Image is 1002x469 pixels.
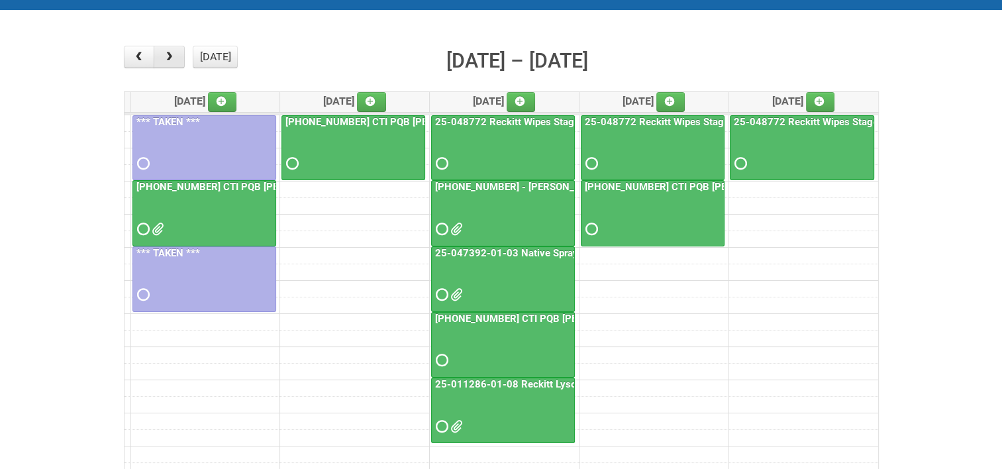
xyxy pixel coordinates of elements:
span: Requested [585,159,595,168]
span: 25-011286-01 - LPF.xlsx GDC627.pdf GDL835.pdf GLS386.pdf GSL592.pdf GSN713.pdf GSV438.pdf 25-0112... [450,422,460,431]
a: [PHONE_NUMBER] CTI PQB [PERSON_NAME] Real US - blinding day [283,116,592,128]
span: [DATE] [323,95,386,107]
a: [PHONE_NUMBER] CTI PQB [PERSON_NAME] Real US - blinding day [431,312,575,378]
a: 25-047392-01-03 Native Spray Rapid Response [432,247,655,259]
a: [PHONE_NUMBER] CTI PQB [PERSON_NAME] Real US - blinding day [281,115,425,181]
a: [PHONE_NUMBER] - [PERSON_NAME] UFC CUT US [432,181,666,193]
span: Requested [436,290,445,299]
a: Add an event [357,92,386,112]
h2: [DATE] – [DATE] [446,46,588,76]
a: 25-048772 Reckitt Wipes Stage 4 - blinding/labeling day [730,115,874,181]
span: Requested [436,159,445,168]
span: Requested [734,159,744,168]
a: 25-047392-01-03 Native Spray Rapid Response [431,246,575,312]
a: Add an event [806,92,835,112]
span: 25-047392-01-03 - LPF.xlsx 25-047392-01 Native Spray.pdf 25-047392-01-03 JNF.DOC 25-047392-01-03 ... [450,290,460,299]
span: 25-061653-01 Kiehl's UFC InnoCPT Mailing Letter-V1.pdf LPF.xlsx JNF.DOC MDN (2).xlsx MDN.xlsx [450,225,460,234]
span: Requested [436,356,445,365]
span: Requested [286,159,295,168]
a: Add an event [208,92,237,112]
span: [DATE] [473,95,536,107]
button: [DATE] [193,46,238,68]
a: [PHONE_NUMBER] CTI PQB [PERSON_NAME] Real US - blinding day [582,181,891,193]
a: 25-011286-01-08 Reckitt Lysol Laundry Scented [431,378,575,443]
a: 25-048772 Reckitt Wipes Stage 4 - blinding/labeling day [581,115,725,181]
span: Requested [137,159,146,168]
span: Requested [585,225,595,234]
a: 25-048772 Reckitt Wipes Stage 4 - blinding/labeling day [731,116,991,128]
a: 25-048772 Reckitt Wipes Stage 4 - blinding/labeling day [432,116,693,128]
a: 25-011286-01-08 Reckitt Lysol Laundry Scented [432,378,658,390]
a: [PHONE_NUMBER] - [PERSON_NAME] UFC CUT US [431,180,575,246]
span: Requested [436,225,445,234]
a: [PHONE_NUMBER] CTI PQB [PERSON_NAME] Real US - blinding day [432,313,742,325]
a: Add an event [656,92,685,112]
span: [DATE] [772,95,835,107]
a: 25-048772 Reckitt Wipes Stage 4 - blinding/labeling day [431,115,575,181]
a: Add an event [507,92,536,112]
span: Front Label KRAFT batch 2 (02.26.26) - code AZ05 use 2nd.docx Front Label KRAFT batch 2 (02.26.26... [152,225,161,234]
span: Requested [436,422,445,431]
a: [PHONE_NUMBER] CTI PQB [PERSON_NAME] Real US - blinding day [132,180,276,246]
a: 25-048772 Reckitt Wipes Stage 4 - blinding/labeling day [582,116,842,128]
span: [DATE] [174,95,237,107]
span: [DATE] [623,95,685,107]
span: Requested [137,225,146,234]
span: Requested [137,290,146,299]
a: [PHONE_NUMBER] CTI PQB [PERSON_NAME] Real US - blinding day [134,181,443,193]
a: [PHONE_NUMBER] CTI PQB [PERSON_NAME] Real US - blinding day [581,180,725,246]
